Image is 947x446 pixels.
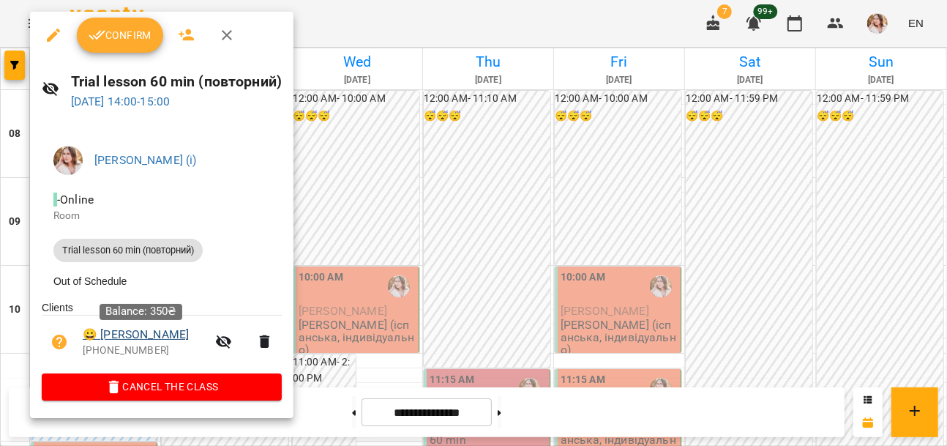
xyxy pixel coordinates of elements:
span: Balance: 350₴ [105,305,176,318]
a: [PERSON_NAME] (і) [94,153,197,167]
span: - Online [53,193,97,207]
p: [PHONE_NUMBER] [83,343,206,358]
li: Out of Schedule [42,268,282,294]
a: [DATE] 14:00-15:00 [71,94,171,108]
button: Unpaid. Bill the attendance? [42,324,77,360]
h6: Trial lesson 60 min (повторний) [71,70,282,93]
button: Cancel the class [42,373,282,400]
span: Confirm [89,26,151,44]
p: Room [53,209,270,223]
button: Confirm [77,18,163,53]
ul: Clients [42,300,282,373]
a: 😀 [PERSON_NAME] [83,326,189,343]
img: cd58824c68fe8f7eba89630c982c9fb7.jpeg [53,146,83,175]
span: Cancel the class [53,378,270,395]
span: Trial lesson 60 min (повторний) [53,244,203,257]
